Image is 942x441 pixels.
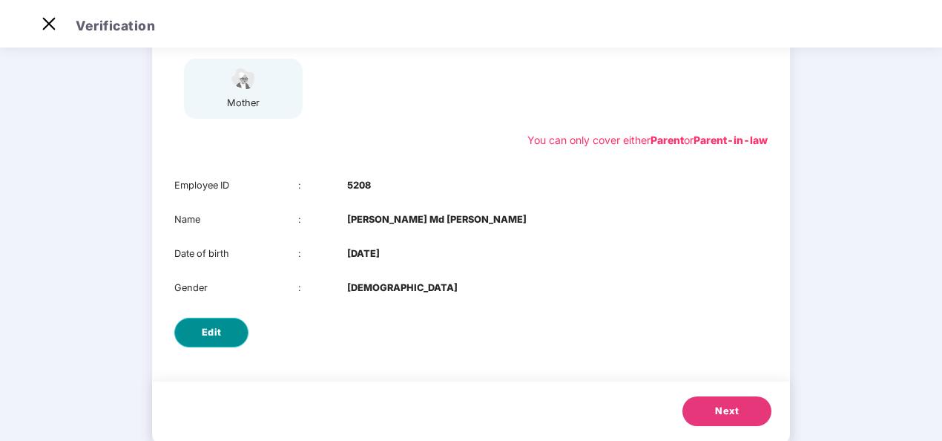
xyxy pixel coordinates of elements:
[347,246,380,261] b: [DATE]
[174,212,298,227] div: Name
[715,404,739,419] span: Next
[174,178,298,193] div: Employee ID
[298,178,348,193] div: :
[694,134,768,146] b: Parent-in-law
[174,281,298,295] div: Gender
[347,212,527,227] b: [PERSON_NAME] Md [PERSON_NAME]
[202,325,222,340] span: Edit
[298,246,348,261] div: :
[347,281,458,295] b: [DEMOGRAPHIC_DATA]
[174,318,248,347] button: Edit
[682,396,771,426] button: Next
[298,281,348,295] div: :
[347,178,371,193] b: 5208
[527,132,768,148] div: You can only cover either or
[650,134,684,146] b: Parent
[225,96,262,111] div: mother
[225,66,262,92] img: svg+xml;base64,PHN2ZyB4bWxucz0iaHR0cDovL3d3dy53My5vcmcvMjAwMC9zdmciIHdpZHRoPSI1NCIgaGVpZ2h0PSIzOC...
[174,246,298,261] div: Date of birth
[298,212,348,227] div: :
